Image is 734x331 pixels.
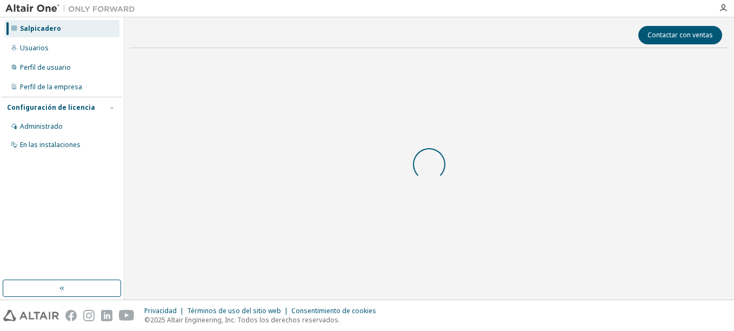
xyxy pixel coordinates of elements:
img: instagram.svg [83,310,95,321]
div: Consentimiento de cookies [291,307,383,315]
div: Salpicadero [20,24,61,33]
div: Privacidad [144,307,187,315]
div: Usuarios [20,44,49,52]
div: Términos de uso del sitio web [187,307,291,315]
font: 2025 Altair Engineering, Inc. Todos los derechos reservados. [150,315,340,325]
img: Altair Uno [5,3,141,14]
div: En las instalaciones [20,141,81,149]
div: Configuración de licencia [7,103,95,112]
p: © [144,315,383,325]
button: Contactar con ventas [638,26,722,44]
div: Perfil de usuario [20,63,71,72]
img: linkedin.svg [101,310,112,321]
img: altair_logo.svg [3,310,59,321]
div: Administrado [20,122,63,131]
img: youtube.svg [119,310,135,321]
div: Perfil de la empresa [20,83,82,91]
img: facebook.svg [65,310,77,321]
